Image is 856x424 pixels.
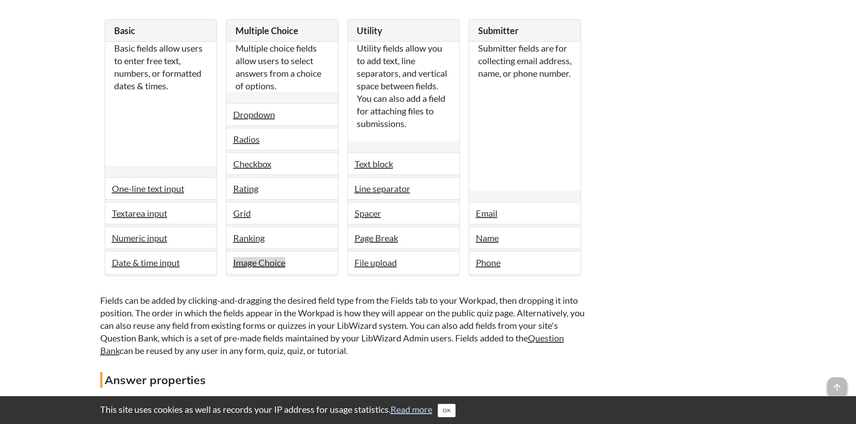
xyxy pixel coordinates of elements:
span: Multiple Choice [235,25,298,36]
a: Name [476,232,499,243]
a: Grid [233,208,251,219]
a: One-line text input [112,183,184,194]
a: arrow_upward [827,378,847,389]
span: Submitter [478,25,519,36]
a: Ranking [233,232,265,243]
a: Spacer [355,208,381,219]
span: Basic [114,25,135,36]
a: Text block [355,158,393,169]
a: Radios [233,134,260,144]
a: Line separator [355,183,410,194]
a: Numeric input [112,232,167,243]
div: Utility fields allow you to add text, line separators, and vertical space between fields. You can... [348,42,459,141]
div: This site uses cookies as well as records your IP address for usage statistics. [91,403,765,417]
a: Textarea input [112,208,167,219]
div: Submitter fields are for collecting email address, name, or phone number. [469,42,581,191]
a: Email [476,208,497,219]
a: Dropdown [233,109,275,120]
a: Phone [476,257,501,268]
a: Rating [233,183,258,194]
p: Fields can be added by clicking-and-dragging the desired field type from the Fields tab to your W... [100,294,585,357]
a: Page Break [355,232,398,243]
a: Image Choice [233,257,285,268]
div: Basic fields allow users to enter free text, numbers, or formatted dates & times. [105,42,217,166]
h4: Answer properties [100,372,585,388]
a: Read more [390,404,432,415]
div: Multiple choice fields allow users to select answers from a choice of options. [226,42,338,92]
span: arrow_upward [827,377,847,397]
a: Date & time input [112,257,180,268]
a: File upload [355,257,397,268]
span: Utility [357,25,382,36]
a: Checkbox [233,158,271,169]
button: Close [438,404,456,417]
